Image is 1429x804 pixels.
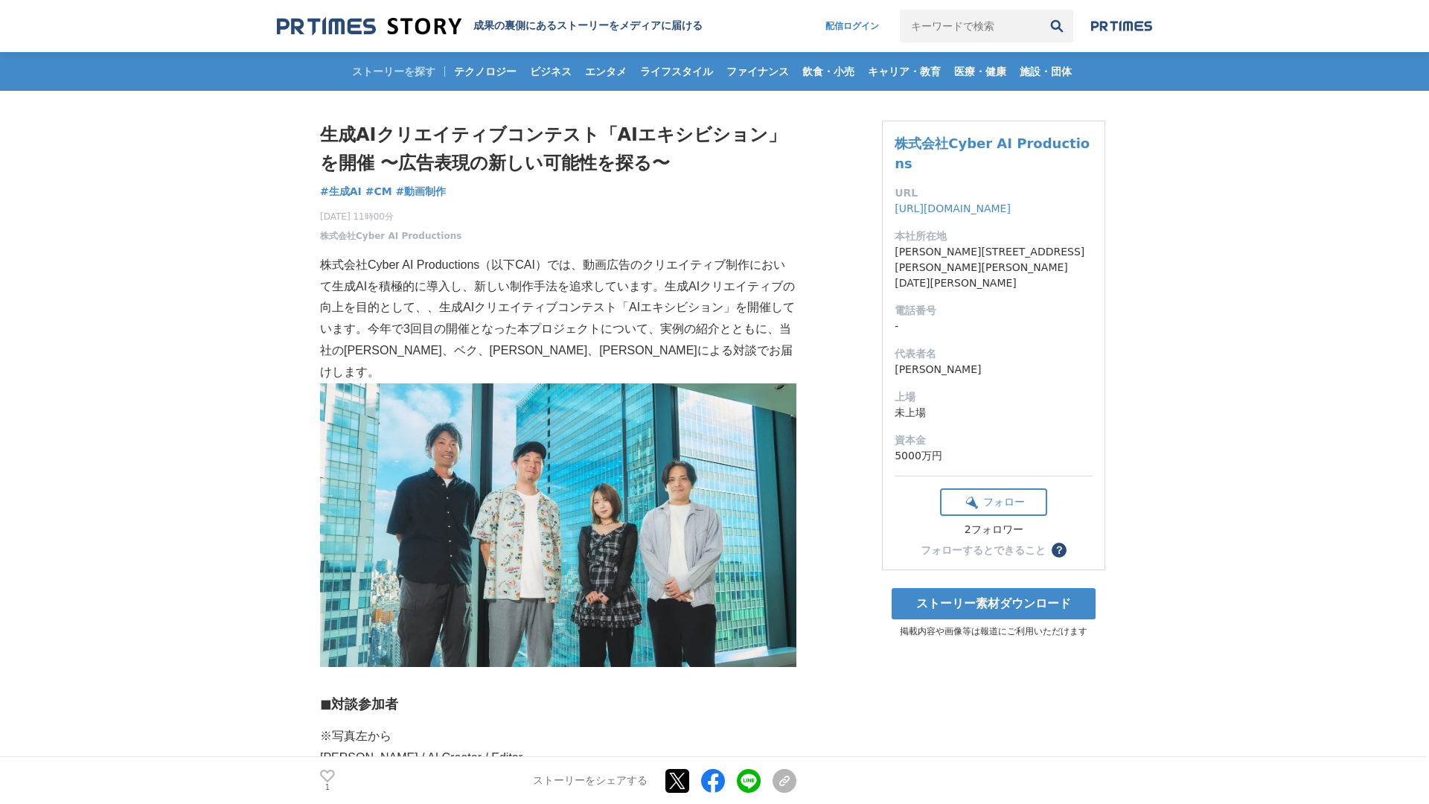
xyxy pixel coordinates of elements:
dd: [PERSON_NAME] [895,362,1093,377]
a: キャリア・教育 [862,52,947,91]
img: 成果の裏側にあるストーリーをメディアに届ける [277,16,461,36]
dd: 未上場 [895,405,1093,421]
dt: 資本金 [895,433,1093,448]
button: ？ [1052,543,1067,558]
dt: 上場 [895,389,1093,405]
h2: 成果の裏側にあるストーリーをメディアに届ける [473,19,703,33]
span: テクノロジー [448,65,522,78]
span: ファイナンス [720,65,795,78]
a: 成果の裏側にあるストーリーをメディアに届ける 成果の裏側にあるストーリーをメディアに届ける [277,16,703,36]
img: prtimes [1091,20,1152,32]
a: [URL][DOMAIN_NAME] [895,202,1011,214]
h3: ◼︎対談参加者 [320,694,796,715]
a: #生成AI [320,184,362,200]
input: キーワードで検索 [900,10,1040,42]
span: ビジネス [524,65,578,78]
dd: [PERSON_NAME][STREET_ADDRESS][PERSON_NAME][PERSON_NAME][DATE][PERSON_NAME] [895,244,1093,291]
span: #CM [365,185,392,198]
p: 株式会社Cyber AI Productions（以下CAI）では、動画広告のクリエイティブ制作において生成AIを積極的に導入し、新しい制作手法を追求しています。生成AIクリエイティブの向上を目... [320,255,796,383]
span: [DATE] 11時00分 [320,210,461,223]
span: ライフスタイル [634,65,719,78]
span: エンタメ [579,65,633,78]
span: 飲食・小売 [796,65,860,78]
a: ビジネス [524,52,578,91]
a: ライフスタイル [634,52,719,91]
a: 飲食・小売 [796,52,860,91]
a: 株式会社Cyber AI Productions [895,135,1090,171]
a: 医療・健康 [948,52,1012,91]
a: ファイナンス [720,52,795,91]
p: [PERSON_NAME] / AI Creator / Editor [320,747,796,769]
dd: - [895,319,1093,334]
img: thumbnail_a8bf7e80-871d-11f0-9b01-47743b3a16a4.jpg [320,383,796,668]
p: 掲載内容や画像等は報道にご利用いただけます [882,625,1105,638]
div: 2フォロワー [940,523,1047,537]
a: 株式会社Cyber AI Productions [320,229,461,243]
dt: URL [895,185,1093,201]
a: エンタメ [579,52,633,91]
p: ストーリーをシェアする [533,774,648,788]
span: 施設・団体 [1014,65,1078,78]
span: キャリア・教育 [862,65,947,78]
a: #動画制作 [395,184,446,200]
p: ※写真左から [320,726,796,747]
a: ストーリー素材ダウンロード [892,588,1096,619]
dt: 代表者名 [895,346,1093,362]
span: 医療・健康 [948,65,1012,78]
span: ？ [1054,545,1064,555]
h1: 生成AIクリエイティブコンテスト「AIエキシビション」を開催 〜広告表現の新しい可能性を探る〜 [320,121,796,178]
div: フォローするとできること [921,545,1046,555]
span: #生成AI [320,185,362,198]
dt: 本社所在地 [895,229,1093,244]
span: #動画制作 [395,185,446,198]
dt: 電話番号 [895,303,1093,319]
a: テクノロジー [448,52,522,91]
button: フォロー [940,488,1047,516]
button: 検索 [1040,10,1073,42]
dd: 5000万円 [895,448,1093,464]
a: 配信ログイン [811,10,894,42]
a: #CM [365,184,392,200]
p: 1 [320,784,335,791]
a: 施設・団体 [1014,52,1078,91]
